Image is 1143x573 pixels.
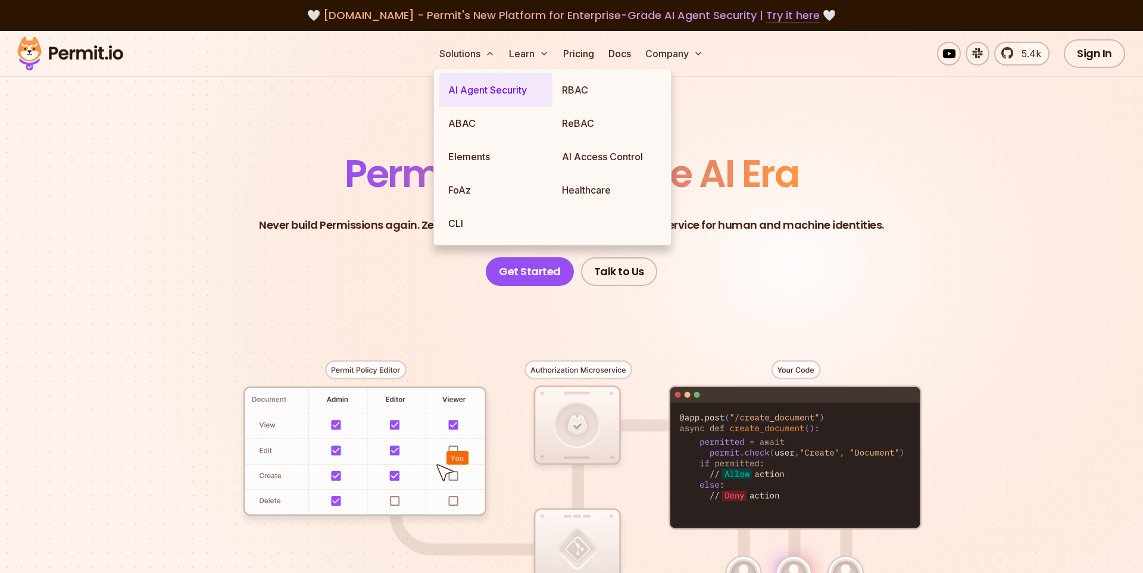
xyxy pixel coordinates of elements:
[994,42,1050,66] a: 5.4k
[552,140,666,173] a: AI Access Control
[552,107,666,140] a: ReBAC
[259,217,884,233] p: Never build Permissions again. Zero-latency fine-grained authorization as a service for human and...
[641,42,708,66] button: Company
[1014,46,1041,61] span: 5.4k
[766,8,820,23] a: Try it here
[552,173,666,207] a: Healthcare
[486,257,574,286] a: Get Started
[504,42,554,66] button: Learn
[1064,39,1125,68] a: Sign In
[12,33,129,74] img: Permit logo
[439,207,552,240] a: CLI
[552,73,666,107] a: RBAC
[29,7,1114,24] div: 🤍 🤍
[435,42,499,66] button: Solutions
[323,8,820,23] span: [DOMAIN_NAME] - Permit's New Platform for Enterprise-Grade AI Agent Security |
[581,257,657,286] a: Talk to Us
[439,173,552,207] a: FoAz
[604,42,636,66] a: Docs
[439,73,552,107] a: AI Agent Security
[345,147,798,200] span: Permissions for The AI Era
[439,107,552,140] a: ABAC
[439,140,552,173] a: Elements
[558,42,599,66] a: Pricing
